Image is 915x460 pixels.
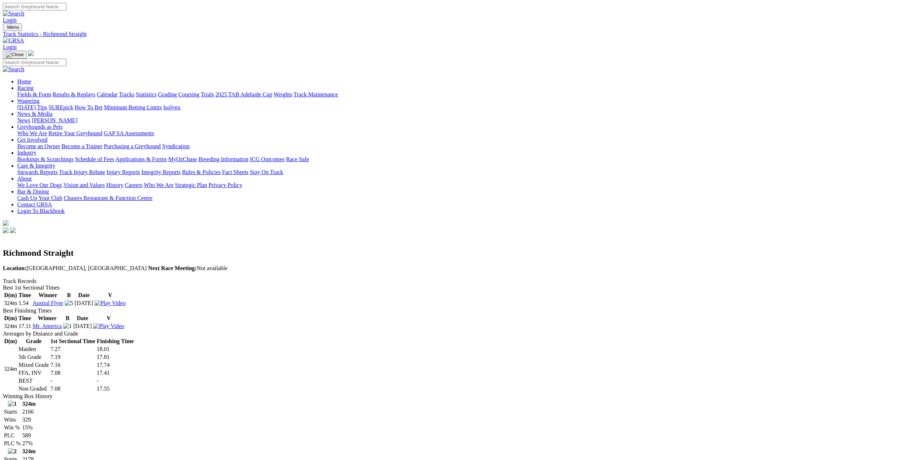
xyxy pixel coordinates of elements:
[61,143,102,149] a: Become a Trainer
[49,130,102,136] a: Retire Your Greyhound
[4,292,17,299] th: D(m)
[115,156,167,162] a: Applications & Forms
[3,51,27,59] button: Toggle navigation
[93,323,124,329] a: View replay
[22,416,36,423] td: 329
[17,182,62,188] a: We Love Our Dogs
[49,104,73,110] a: SUREpick
[17,137,47,143] a: Get Involved
[17,78,31,85] a: Home
[175,182,207,188] a: Strategic Plan
[74,292,94,299] th: Date
[125,182,142,188] a: Careers
[3,227,9,233] img: facebook.svg
[64,195,152,201] a: Chasers Restaurant & Function Centre
[7,24,19,30] span: Menu
[17,143,60,149] a: Become an Owner
[215,91,272,97] a: 2025 TAB Adelaide Cup
[17,169,58,175] a: Stewards Reports
[18,361,49,369] td: Mixed Grade
[96,369,134,377] td: 17.41
[65,300,73,306] img: 5
[52,91,95,97] a: Results & Replays
[63,182,105,188] a: Vision and Values
[22,408,36,415] td: 2166
[50,361,96,369] td: 7.16
[3,248,912,258] h2: Richmond Straight
[274,91,292,97] a: Weights
[17,111,52,117] a: News & Media
[18,385,49,392] td: Non Graded
[201,91,214,97] a: Trials
[10,227,16,233] img: twitter.svg
[17,117,30,123] a: News
[50,377,96,384] td: -
[3,331,912,337] div: Averages by Distance and Grade
[8,401,17,407] img: 1
[4,338,17,345] th: D(m)
[3,31,912,37] a: Track Statistics - Richmond Straight
[3,220,9,226] img: logo-grsa-white.png
[33,300,63,306] a: Austral Flyer
[222,169,248,175] a: Fact Sheets
[182,169,221,175] a: Rules & Policies
[3,393,912,400] div: Winning Box History
[22,424,36,431] td: 15%
[96,361,134,369] td: 17.74
[18,300,28,306] text: 1.54
[17,85,33,91] a: Racing
[3,284,912,291] div: Best 1st Sectional Times
[17,124,63,130] a: Greyhounds as Pets
[209,182,242,188] a: Privacy Policy
[17,143,912,150] div: Get Involved
[4,440,21,447] td: PLC %
[4,323,17,330] td: 324m
[3,37,24,44] img: GRSA
[178,91,200,97] a: Coursing
[4,424,21,431] td: Win %
[17,130,912,137] div: Greyhounds as Pets
[97,91,118,97] a: Calendar
[32,292,64,299] th: Winner
[198,156,248,162] a: Breeding Information
[50,354,96,361] td: 7.19
[17,150,36,156] a: Industry
[64,292,74,299] th: B
[162,143,189,149] a: Syndication
[158,91,177,97] a: Grading
[3,308,912,314] div: Best Finishing Times
[144,182,174,188] a: Who We Are
[3,278,912,284] div: Track Records
[73,315,92,322] th: Date
[50,338,96,345] th: 1st Sectional Time
[33,323,62,329] a: Mr. America
[104,130,154,136] a: GAP SA Assessments
[94,292,126,299] th: V
[3,44,17,50] a: Login
[93,315,124,322] th: V
[250,156,284,162] a: ICG Outcomes
[17,91,51,97] a: Fields & Form
[106,169,140,175] a: Injury Reports
[59,169,105,175] a: Track Injury Rebate
[50,385,96,392] td: 7.08
[4,432,21,439] td: PLC
[17,91,912,98] div: Racing
[63,315,72,322] th: B
[148,265,197,271] b: Next Race Meeting:
[17,104,912,111] div: Wagering
[18,292,31,299] th: Time
[168,156,197,162] a: MyOzChase
[18,377,49,384] td: BEST
[18,354,49,361] td: 5th Grade
[163,104,180,110] a: Isolynx
[17,117,912,124] div: News & Media
[3,59,67,66] input: Search
[17,156,912,163] div: Industry
[22,440,36,447] td: 27%
[3,17,17,23] a: Login
[75,156,114,162] a: Schedule of Fees
[95,300,125,306] img: Play Video
[22,448,36,455] th: 324m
